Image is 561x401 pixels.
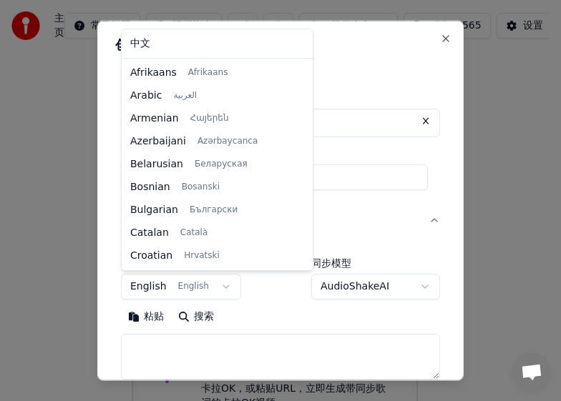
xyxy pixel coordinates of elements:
span: Català [180,227,208,239]
span: Hrvatski [184,250,220,262]
span: Bulgarian [130,203,178,217]
span: Беларуская [195,159,248,170]
span: Armenian [130,112,179,126]
span: Arabic [130,89,162,103]
span: Belarusian [130,157,183,172]
span: 中文 [130,36,150,51]
span: Azərbaycanca [197,136,258,147]
span: Bosanski [182,182,220,193]
span: Afrikaans [188,67,228,79]
span: Bosnian [130,180,170,194]
span: العربية [173,90,197,102]
span: Catalan [130,226,169,240]
span: Български [190,204,238,216]
span: Afrikaans [130,66,177,80]
span: Azerbaijani [130,134,186,149]
span: Croatian [130,249,172,263]
span: Հայերեն [190,113,229,124]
